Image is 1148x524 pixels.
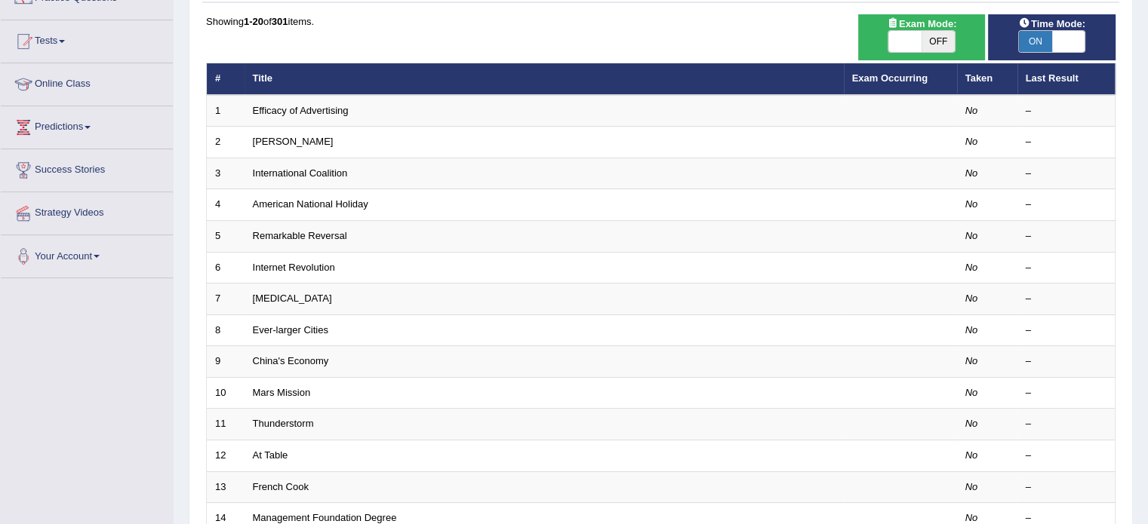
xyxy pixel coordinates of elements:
a: Online Class [1,63,173,101]
div: – [1026,261,1107,275]
a: Ever-larger Cities [253,324,328,336]
div: – [1026,292,1107,306]
td: 4 [207,189,245,221]
a: Exam Occurring [852,72,928,84]
em: No [965,512,978,523]
th: # [207,63,245,95]
a: Internet Revolution [253,262,335,273]
em: No [965,324,978,336]
em: No [965,167,978,179]
td: 2 [207,127,245,158]
div: – [1026,480,1107,495]
em: No [965,105,978,116]
span: ON [1019,31,1052,52]
span: Exam Mode: [881,16,962,32]
a: [MEDICAL_DATA] [253,293,332,304]
a: Strategy Videos [1,192,173,230]
td: 12 [207,440,245,471]
a: French Cook [253,481,309,492]
td: 5 [207,221,245,253]
td: 1 [207,95,245,127]
a: Your Account [1,235,173,273]
em: No [965,230,978,241]
th: Last Result [1017,63,1116,95]
em: No [965,449,978,461]
a: American National Holiday [253,198,368,210]
a: Remarkable Reversal [253,230,347,241]
div: Showing of items. [206,14,1116,29]
a: Thunderstorm [253,418,314,429]
td: 10 [207,377,245,409]
div: – [1026,386,1107,400]
a: Tests [1,20,173,58]
td: 6 [207,252,245,283]
b: 1-20 [244,16,263,27]
a: Predictions [1,106,173,144]
a: Mars Mission [253,387,311,398]
div: Show exams occurring in exams [858,14,986,60]
a: International Coalition [253,167,348,179]
div: – [1026,167,1107,181]
a: China's Economy [253,355,329,366]
th: Taken [957,63,1017,95]
td: 7 [207,283,245,315]
td: 11 [207,409,245,440]
em: No [965,355,978,366]
td: 3 [207,158,245,189]
em: No [965,293,978,304]
em: No [965,262,978,273]
th: Title [245,63,844,95]
b: 301 [272,16,288,27]
em: No [965,418,978,429]
td: 8 [207,314,245,346]
em: No [965,198,978,210]
a: Success Stories [1,149,173,187]
div: – [1026,417,1107,431]
div: – [1026,449,1107,463]
em: No [965,136,978,147]
div: – [1026,198,1107,212]
span: Time Mode: [1013,16,1091,32]
a: At Table [253,449,288,461]
a: Efficacy of Advertising [253,105,349,116]
a: Management Foundation Degree [253,512,397,523]
div: – [1026,104,1107,118]
span: OFF [922,31,955,52]
a: [PERSON_NAME] [253,136,334,147]
div: – [1026,135,1107,149]
td: 13 [207,471,245,503]
em: No [965,387,978,398]
em: No [965,481,978,492]
div: – [1026,354,1107,369]
div: – [1026,323,1107,338]
div: – [1026,229,1107,244]
td: 9 [207,346,245,378]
